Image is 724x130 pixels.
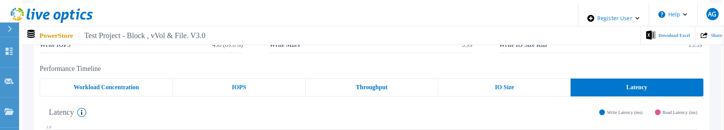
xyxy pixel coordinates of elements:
h2: Performance Timeline [40,65,703,73]
span: IO Size [495,84,514,90]
span: IOPS [232,84,246,90]
p: PowerStore [40,31,206,40]
h4: Latency [49,108,86,117]
span: Test Project - Block , vVol & File. V3.0 [79,31,205,40]
span: Write Latency (ms) [607,109,642,116]
span: Workload Concentration [74,84,139,90]
div: Register User [578,3,649,34]
span: AG [708,11,716,17]
span: Latency [626,84,647,90]
span: Throughput [356,84,387,90]
text: 1.8 [47,125,52,129]
span: Read Latency (ms) [663,109,697,116]
button: Help [649,3,697,26]
span: Download Excel [658,33,690,38]
span: Share [711,33,722,38]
